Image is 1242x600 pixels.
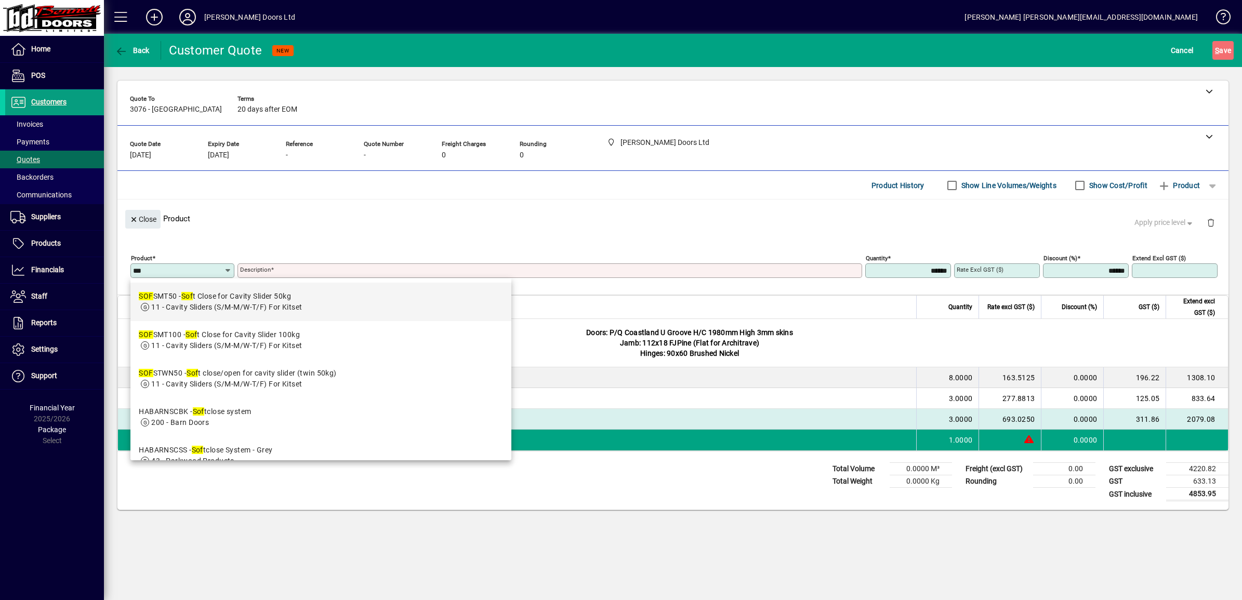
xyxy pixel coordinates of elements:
[949,414,973,424] span: 3.0000
[1168,41,1196,60] button: Cancel
[827,475,890,488] td: Total Weight
[1171,42,1194,59] span: Cancel
[1166,367,1228,388] td: 1308.10
[871,177,924,194] span: Product History
[139,292,153,300] em: SOF
[123,214,163,223] app-page-header-button: Close
[1166,409,1228,430] td: 2079.08
[5,284,104,310] a: Staff
[139,291,302,302] div: SMT50 - t Close for Cavity Slider 50kg
[31,212,61,221] span: Suppliers
[204,9,295,25] div: [PERSON_NAME] Doors Ltd
[520,151,524,159] span: 0
[240,266,271,273] mat-label: Description
[1103,367,1166,388] td: 196.22
[1134,217,1195,228] span: Apply price level
[31,371,57,380] span: Support
[890,475,952,488] td: 0.0000 Kg
[138,8,171,26] button: Add
[104,41,161,60] app-page-header-button: Back
[10,120,43,128] span: Invoices
[31,98,67,106] span: Customers
[131,255,152,262] mat-label: Product
[827,463,890,475] td: Total Volume
[5,63,104,89] a: POS
[112,41,152,60] button: Back
[957,266,1003,273] mat-label: Rate excl GST ($)
[442,151,446,159] span: 0
[286,151,288,159] span: -
[985,393,1035,404] div: 277.8813
[130,321,511,359] mat-option: SOFSMT100 - Soft Close for Cavity Slider 100kg
[890,463,952,475] td: 0.0000 M³
[169,42,262,59] div: Customer Quote
[964,9,1198,25] div: [PERSON_NAME] [PERSON_NAME][EMAIL_ADDRESS][DOMAIN_NAME]
[1103,388,1166,409] td: 125.05
[1041,388,1103,409] td: 0.0000
[364,151,366,159] span: -
[10,173,54,181] span: Backorders
[10,155,40,164] span: Quotes
[193,407,204,416] em: Sof
[31,71,45,79] span: POS
[1208,2,1229,36] a: Knowledge Base
[10,191,72,199] span: Communications
[5,310,104,336] a: Reports
[130,283,511,321] mat-option: SOFSMT50 - Soft Close for Cavity Slider 50kg
[1104,463,1166,475] td: GST exclusive
[1041,367,1103,388] td: 0.0000
[5,204,104,230] a: Suppliers
[5,231,104,257] a: Products
[187,369,198,377] em: Sof
[115,46,150,55] span: Back
[867,176,929,195] button: Product History
[959,180,1056,191] label: Show Line Volumes/Weights
[31,318,57,327] span: Reports
[151,303,302,311] span: 11 - Cavity Sliders (S/M-M/W-T/F) For Kitset
[10,138,49,146] span: Payments
[5,186,104,204] a: Communications
[38,425,66,434] span: Package
[960,475,1033,488] td: Rounding
[276,47,289,54] span: NEW
[139,368,337,379] div: STWN50 - t close/open for cavity slider (twin 50kg)
[948,301,972,313] span: Quantity
[1166,388,1228,409] td: 833.64
[139,445,272,456] div: HABARNSCSS - tclose System - Grey
[139,369,153,377] em: SOF
[1212,41,1234,60] button: Save
[31,265,64,274] span: Financials
[949,372,973,383] span: 8.0000
[31,345,58,353] span: Settings
[1172,296,1215,318] span: Extend excl GST ($)
[130,105,222,114] span: 3076 - [GEOGRAPHIC_DATA]
[1062,301,1097,313] span: Discount (%)
[31,239,61,247] span: Products
[1130,214,1199,232] button: Apply price level
[5,133,104,151] a: Payments
[5,36,104,62] a: Home
[181,292,193,300] em: Sof
[1198,218,1223,227] app-page-header-button: Delete
[151,319,1228,367] div: Doors: P/Q Coastland U Groove H/C 1980mm High 3mm skins Jamb: 112x18 FJPine (Flat for Architrave)...
[1139,301,1159,313] span: GST ($)
[1215,42,1231,59] span: ave
[5,151,104,168] a: Quotes
[985,414,1035,424] div: 693.0250
[5,337,104,363] a: Settings
[1215,46,1219,55] span: S
[1132,255,1186,262] mat-label: Extend excl GST ($)
[237,105,297,114] span: 20 days after EOM
[1104,475,1166,488] td: GST
[31,45,50,53] span: Home
[125,210,161,229] button: Close
[139,329,302,340] div: SMT100 - t Close for Cavity Slider 100kg
[130,398,511,436] mat-option: HABARNSCBK - Softclose system
[139,406,251,417] div: HABARNSCBK - tclose system
[1033,475,1095,488] td: 0.00
[130,151,151,159] span: [DATE]
[1041,430,1103,450] td: 0.0000
[130,436,511,486] mat-option: HABARNSCSS - Softclose System - Grey
[5,257,104,283] a: Financials
[1103,409,1166,430] td: 311.86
